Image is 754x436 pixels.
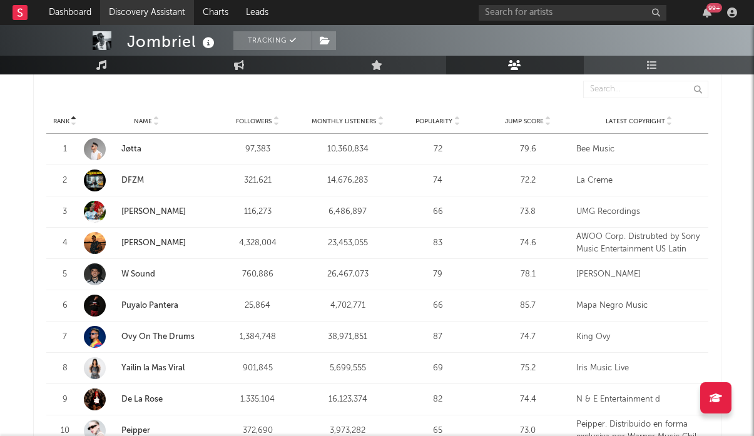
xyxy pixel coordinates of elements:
[53,362,78,375] div: 8
[706,3,722,13] div: 99 +
[53,268,78,281] div: 5
[121,270,155,278] a: W Sound
[396,362,480,375] div: 69
[576,143,702,156] div: Bee Music
[576,175,702,187] div: La Creme
[216,175,300,187] div: 321,621
[121,395,163,403] a: De La Rose
[396,268,480,281] div: 79
[84,295,210,317] a: Puyalo Pantera
[121,427,150,435] a: Peipper
[312,118,376,125] span: Monthly Listeners
[576,268,702,281] div: [PERSON_NAME]
[233,31,312,50] button: Tracking
[53,300,78,312] div: 6
[576,331,702,343] div: King Ovy
[415,118,452,125] span: Popularity
[306,268,390,281] div: 26,467,073
[505,118,544,125] span: Jump Score
[479,5,666,21] input: Search for artists
[396,300,480,312] div: 66
[396,237,480,250] div: 83
[606,118,665,125] span: Latest Copyright
[486,331,570,343] div: 74.7
[396,206,480,218] div: 66
[306,206,390,218] div: 6,486,897
[84,201,210,223] a: [PERSON_NAME]
[486,393,570,406] div: 74.4
[576,362,702,375] div: Iris Music Live
[576,393,702,406] div: N & E Entertainment d
[216,362,300,375] div: 901,845
[134,118,152,125] span: Name
[396,143,480,156] div: 72
[216,268,300,281] div: 760,886
[396,175,480,187] div: 74
[127,31,218,52] div: Jombriel
[53,143,78,156] div: 1
[396,393,480,406] div: 82
[53,118,69,125] span: Rank
[486,206,570,218] div: 73.8
[576,300,702,312] div: Mapa Negro Music
[84,388,210,410] a: De La Rose
[53,206,78,218] div: 3
[216,393,300,406] div: 1,335,104
[306,175,390,187] div: 14,676,283
[84,232,210,254] a: [PERSON_NAME]
[486,143,570,156] div: 79.6
[486,300,570,312] div: 85.7
[306,300,390,312] div: 4,702,771
[53,175,78,187] div: 2
[121,333,195,341] a: Ovy On The Drums
[486,268,570,281] div: 78.1
[703,8,711,18] button: 99+
[216,237,300,250] div: 4,328,004
[216,331,300,343] div: 1,384,748
[53,331,78,343] div: 7
[306,393,390,406] div: 16,123,374
[84,138,210,160] a: Jøtta
[306,331,390,343] div: 38,971,851
[396,331,480,343] div: 87
[486,362,570,375] div: 75.2
[236,118,272,125] span: Followers
[486,175,570,187] div: 72.2
[84,326,210,348] a: Ovy On The Drums
[84,170,210,191] a: DFZM
[121,145,141,153] a: Jøtta
[306,143,390,156] div: 10,360,834
[84,263,210,285] a: W Sound
[121,302,178,310] a: Puyalo Pantera
[216,206,300,218] div: 116,273
[486,237,570,250] div: 74.6
[216,143,300,156] div: 97,383
[53,393,78,406] div: 9
[121,239,186,247] a: [PERSON_NAME]
[576,231,702,255] div: AWOO Corp. Distrubted by Sony Music Entertainment US Latin
[121,364,185,372] a: Yailin la Mas Viral
[306,237,390,250] div: 23,453,055
[53,237,78,250] div: 4
[306,362,390,375] div: 5,699,555
[84,357,210,379] a: Yailin la Mas Viral
[576,206,702,218] div: UMG Recordings
[121,176,144,185] a: DFZM
[121,208,186,216] a: [PERSON_NAME]
[583,81,708,98] input: Search...
[216,300,300,312] div: 25,864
